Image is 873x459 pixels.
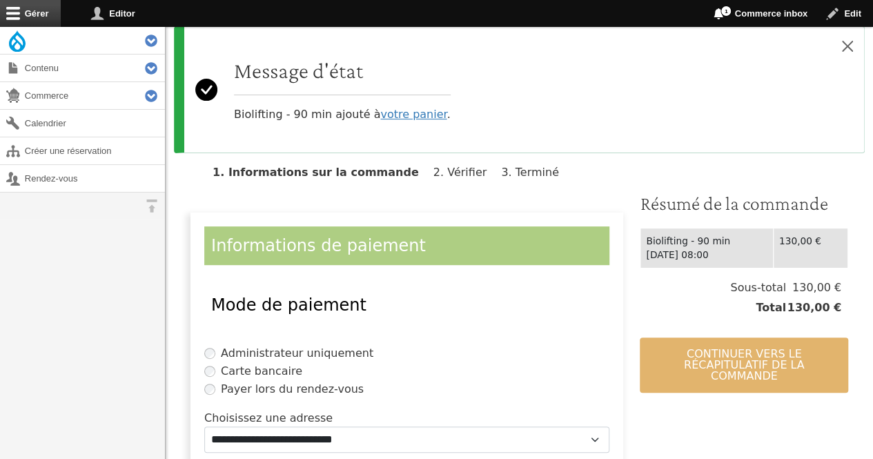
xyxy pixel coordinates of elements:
li: Vérifier [433,166,498,179]
h2: Message d'état [234,57,451,84]
h3: Résumé de la commande [640,192,848,215]
div: Biolifting - 90 min [646,234,767,248]
button: Close [831,27,864,66]
span: Sous-total [730,280,786,296]
label: Choisissez une adresse [204,410,333,427]
li: Informations sur la commande [213,166,430,179]
label: Administrateur uniquement [221,345,373,362]
time: [DATE] 08:00 [646,249,708,260]
a: votre panier [380,108,447,121]
span: Informations de paiement [211,236,426,255]
button: Continuer vers le récapitulatif de la commande [640,338,848,393]
span: 1 [720,6,732,17]
label: Payer lors du rendez-vous [221,381,364,398]
svg: Success: [195,38,217,141]
span: 130,00 € [786,280,841,296]
li: Terminé [501,166,570,179]
label: Carte bancaire [221,363,302,380]
span: Total [756,300,786,316]
button: Orientation horizontale [138,193,165,219]
div: Message d'état [174,26,865,153]
td: 130,00 € [773,228,847,268]
div: Biolifting - 90 min ajouté à . [234,57,451,123]
span: 130,00 € [786,300,841,316]
span: Mode de paiement [211,295,366,315]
